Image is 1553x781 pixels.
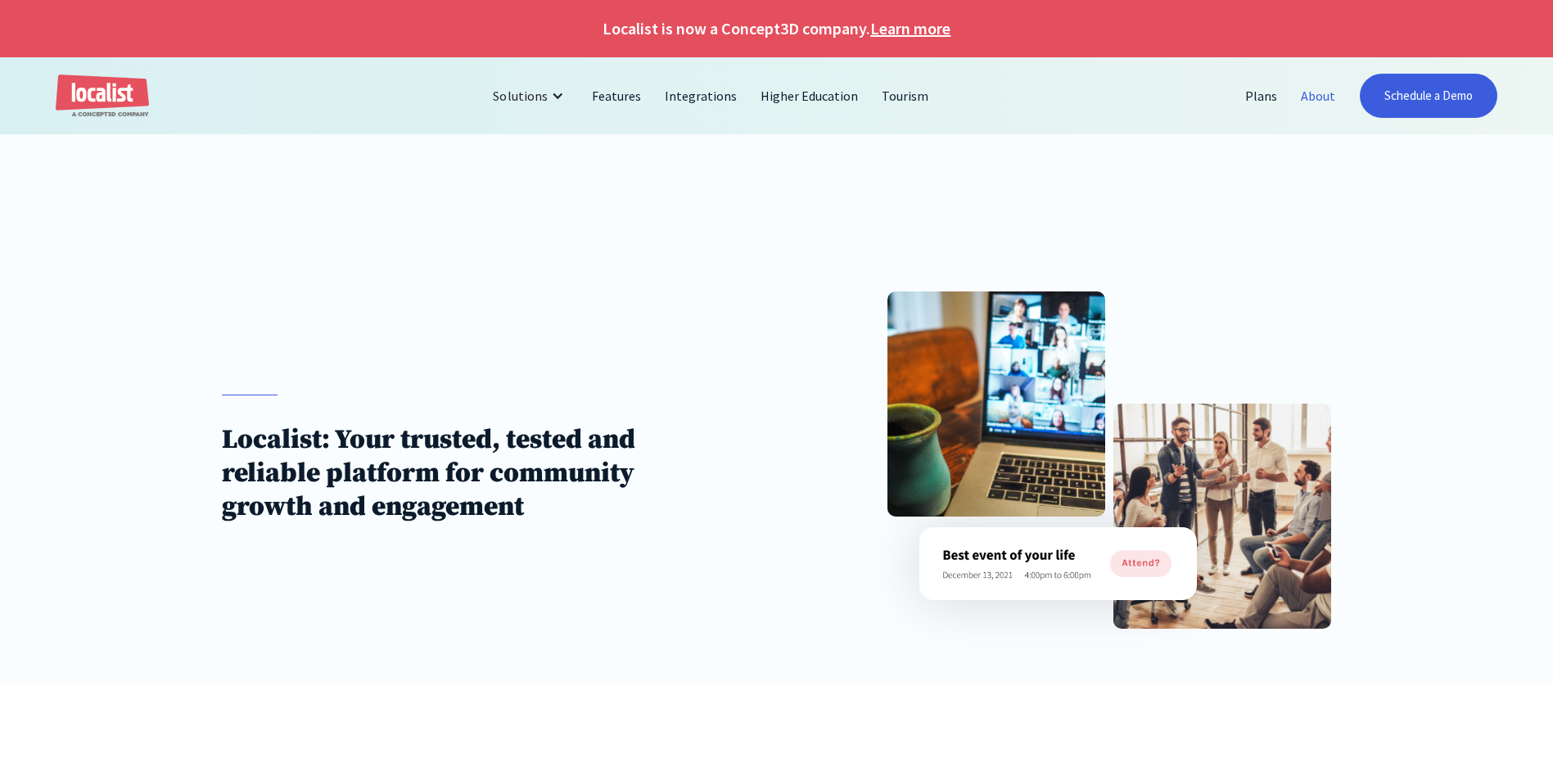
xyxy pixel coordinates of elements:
h1: Localist: Your trusted, tested and reliable platform for community growth and engagement [222,423,721,524]
img: About Localist [919,527,1197,600]
a: About [1289,76,1348,115]
a: Plans [1234,76,1289,115]
a: Features [580,76,653,115]
a: Tourism [870,76,941,115]
img: About Localist [887,291,1105,517]
img: About Localist [1113,404,1331,629]
a: Higher Education [749,76,870,115]
div: Solutions [493,86,547,106]
div: Solutions [481,76,580,115]
a: Learn more [870,16,950,41]
a: Integrations [653,76,749,115]
a: Schedule a Demo [1360,74,1497,118]
a: home [56,74,149,118]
